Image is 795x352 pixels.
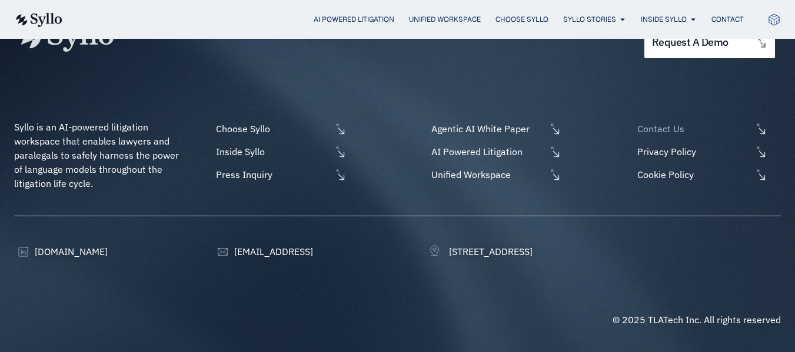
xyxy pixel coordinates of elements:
[644,27,775,58] a: request a demo
[314,14,394,25] a: AI Powered Litigation
[634,167,781,182] a: Cookie Policy
[446,244,533,259] span: [STREET_ADDRESS]
[213,244,312,259] a: [EMAIL_ADDRESS]
[563,14,616,25] a: Syllo Stories
[428,167,546,182] span: Unified Workspace
[86,14,744,25] div: Menu Toggle
[213,167,346,182] a: Press Inquiry
[641,14,687,25] a: Inside Syllo
[613,314,781,326] span: © 2025 TLATech Inc. All rights reserved
[428,122,546,136] span: Agentic AI White Paper
[409,14,481,25] a: Unified Workspace
[14,13,62,27] img: syllo
[14,244,108,259] a: [DOMAIN_NAME]
[634,145,781,159] a: Privacy Policy
[428,244,533,259] a: [STREET_ADDRESS]
[213,122,331,136] span: Choose Syllo
[32,244,108,259] span: [DOMAIN_NAME]
[711,14,744,25] a: Contact
[634,122,752,136] span: Contact Us
[231,244,313,259] span: [EMAIL_ADDRESS]
[495,14,548,25] a: Choose Syllo
[634,167,752,182] span: Cookie Policy
[213,167,331,182] span: Press Inquiry
[213,122,346,136] a: Choose Syllo
[428,145,546,159] span: AI Powered Litigation
[634,145,752,159] span: Privacy Policy
[428,145,561,159] a: AI Powered Litigation
[634,122,781,136] a: Contact Us
[213,145,331,159] span: Inside Syllo
[428,167,561,182] a: Unified Workspace
[213,145,346,159] a: Inside Syllo
[428,122,561,136] a: Agentic AI White Paper
[14,121,181,189] span: Syllo is an AI-powered litigation workspace that enables lawyers and paralegals to safely harness...
[86,14,744,25] nav: Menu
[652,37,729,48] span: request a demo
